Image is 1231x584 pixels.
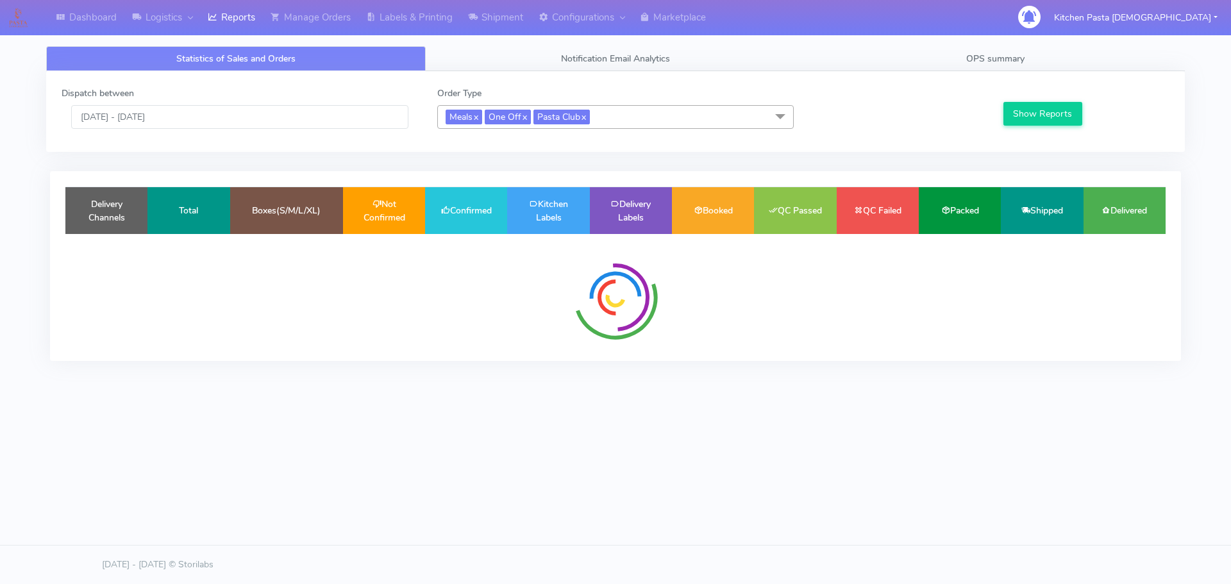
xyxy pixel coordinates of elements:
td: Delivered [1084,187,1166,234]
td: Delivery Channels [65,187,147,234]
td: QC Passed [754,187,836,234]
label: Order Type [437,87,482,100]
td: Shipped [1001,187,1083,234]
img: spinner-radial.svg [567,249,664,346]
a: x [580,110,586,123]
td: Kitchen Labels [507,187,589,234]
span: One Off [485,110,531,124]
span: Meals [446,110,482,124]
span: OPS summary [966,53,1025,65]
a: x [473,110,478,123]
span: Statistics of Sales and Orders [176,53,296,65]
td: Packed [919,187,1001,234]
a: x [521,110,527,123]
ul: Tabs [46,46,1185,71]
td: Confirmed [425,187,507,234]
span: Pasta Club [533,110,590,124]
span: Notification Email Analytics [561,53,670,65]
td: QC Failed [837,187,919,234]
td: Booked [672,187,754,234]
td: Boxes(S/M/L/XL) [230,187,343,234]
td: Total [147,187,230,234]
td: Not Confirmed [343,187,425,234]
td: Delivery Labels [590,187,672,234]
label: Dispatch between [62,87,134,100]
input: Pick the Daterange [71,105,408,129]
button: Show Reports [1003,102,1082,126]
button: Kitchen Pasta [DEMOGRAPHIC_DATA] [1044,4,1227,31]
